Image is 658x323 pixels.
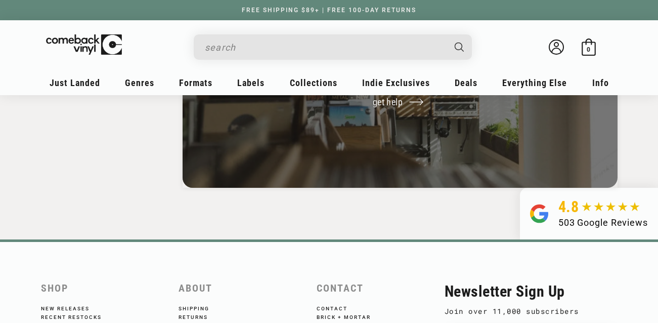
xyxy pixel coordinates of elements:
a: Shipping [179,306,223,312]
span: 0 [587,46,590,53]
button: Search [446,34,473,60]
span: Collections [290,77,337,88]
h2: About [179,282,306,294]
span: Deals [455,77,477,88]
div: Search [194,34,472,60]
span: 4.8 [558,198,579,216]
a: Contact [317,306,361,312]
a: FREE SHIPPING $89+ | FREE 100-DAY RETURNS [232,7,426,14]
a: Recent Restocks [41,312,115,320]
a: get help [362,89,438,116]
h2: Newsletter Sign Up [445,282,618,300]
h2: Contact [317,282,445,294]
span: Indie Exclusives [362,77,430,88]
span: Everything Else [502,77,567,88]
span: Labels [237,77,265,88]
a: New Releases [41,306,103,312]
span: Info [592,77,609,88]
h2: Shop [41,282,169,294]
input: search [205,37,445,58]
span: Just Landed [50,77,100,88]
a: 4.8 503 Google Reviews [520,188,658,239]
div: 503 Google Reviews [558,216,648,229]
img: Group.svg [530,198,548,229]
a: Brick + Mortar [317,312,384,320]
span: Genres [125,77,154,88]
p: Join over 11,000 subscribers [445,305,618,317]
img: star5.svg [582,202,640,212]
a: Returns [179,312,222,320]
span: Formats [179,77,212,88]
